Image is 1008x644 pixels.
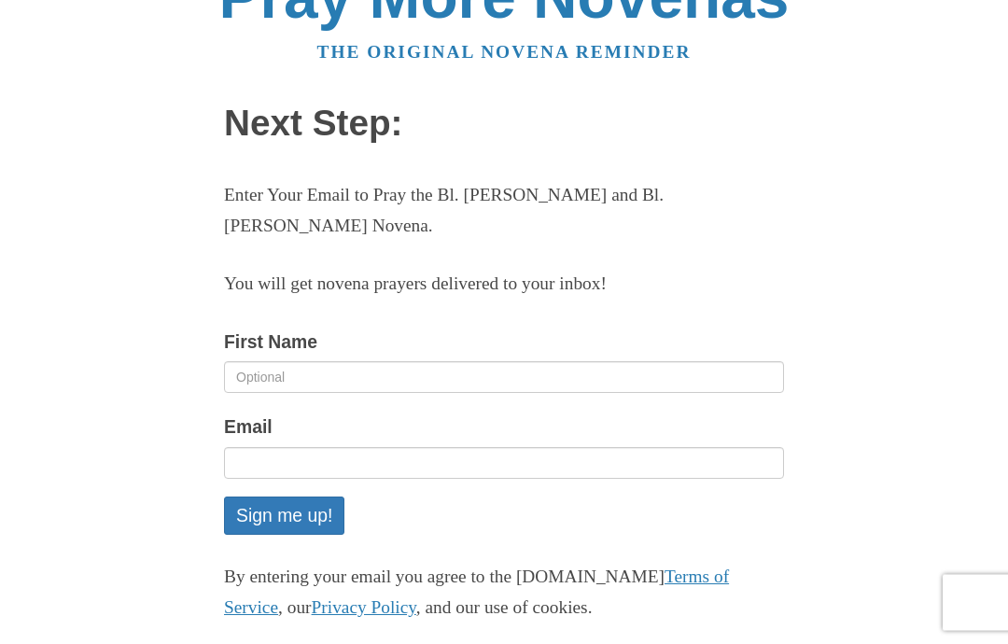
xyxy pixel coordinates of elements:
label: First Name [224,328,317,358]
a: The original novena reminder [317,43,692,63]
p: Enter Your Email to Pray the Bl. [PERSON_NAME] and Bl. [PERSON_NAME] Novena. [224,181,784,243]
input: Optional [224,362,784,394]
p: You will get novena prayers delivered to your inbox! [224,270,784,301]
p: By entering your email you agree to the [DOMAIN_NAME] , our , and our use of cookies. [224,563,784,624]
label: Email [224,413,273,443]
a: Privacy Policy [312,598,416,618]
h1: Next Step: [224,105,784,145]
button: Sign me up! [224,497,344,536]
